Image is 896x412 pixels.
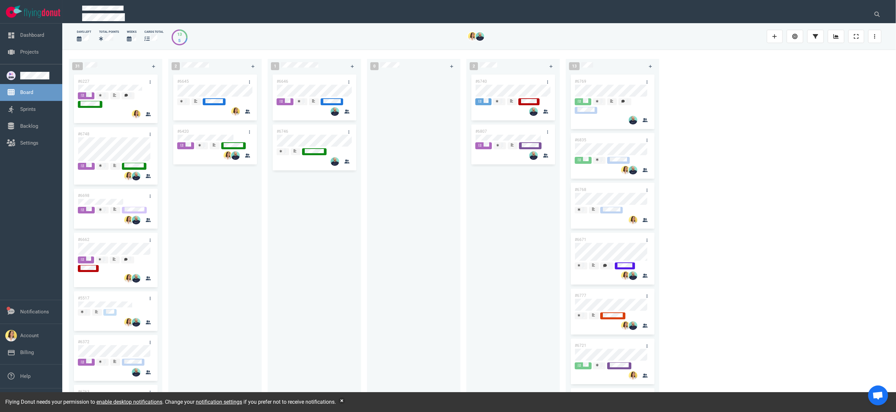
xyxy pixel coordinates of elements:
img: 26 [629,216,637,224]
a: #6835 [575,138,586,142]
a: Board [20,89,33,95]
a: Projects [20,49,39,55]
div: days left [77,30,91,34]
a: #6748 [78,132,89,136]
div: Total Points [99,30,119,34]
div: cards total [144,30,164,34]
img: 26 [331,157,339,166]
a: #6740 [475,79,487,84]
span: 2 [172,62,180,70]
a: Dashboard [20,32,44,38]
a: Account [20,333,39,339]
img: 26 [124,172,133,180]
a: Billing [20,349,34,355]
a: #6698 [78,193,89,198]
a: #6227 [78,79,89,84]
a: #6662 [78,237,89,242]
img: 26 [476,32,484,41]
a: #6372 [78,340,89,344]
img: 26 [468,32,477,41]
img: 26 [629,166,637,174]
span: Flying Donut needs your permission to [5,399,162,405]
img: 26 [231,151,240,160]
a: #6645 [177,79,189,84]
a: #6807 [475,129,487,134]
img: Flying Donut text logo [24,9,60,18]
img: 26 [124,216,133,224]
span: 1 [271,62,279,70]
a: #6671 [575,237,586,242]
img: 26 [629,271,637,280]
img: 26 [629,371,637,380]
a: #6777 [575,293,586,298]
img: 26 [331,107,339,116]
a: #5517 [78,296,89,300]
img: 26 [132,274,140,283]
img: 26 [124,318,133,327]
a: notification settings [196,399,242,405]
a: Notifications [20,309,49,315]
a: Settings [20,140,38,146]
span: 2 [470,62,478,70]
a: #6763 [78,389,89,394]
a: enable desktop notifications [96,399,162,405]
span: 13 [569,62,580,70]
a: Ouvrir le chat [868,386,888,405]
img: 26 [132,368,140,377]
img: 26 [621,166,630,174]
img: 26 [529,151,538,160]
img: 26 [124,274,133,283]
a: #6721 [575,343,586,348]
div: Weeks [127,30,136,34]
a: #6746 [277,129,288,134]
img: 26 [132,216,140,224]
img: 26 [621,321,630,330]
img: 26 [629,116,637,124]
a: Sprints [20,106,36,112]
img: 26 [621,271,630,280]
a: Help [20,373,30,379]
span: 31 [72,62,83,70]
a: #6768 [575,187,586,192]
div: 5 [177,37,182,44]
img: 26 [529,107,538,116]
div: 13 [177,31,182,37]
img: 26 [224,151,232,160]
img: 26 [231,107,240,116]
img: 26 [132,318,140,327]
img: 26 [629,321,637,330]
a: #6646 [277,79,288,84]
span: 0 [370,62,379,70]
a: #6769 [575,79,586,84]
a: #6420 [177,129,189,134]
img: 26 [132,172,140,180]
span: . Change your if you prefer not to receive notifications. [162,399,336,405]
img: 26 [132,110,140,118]
a: Backlog [20,123,38,129]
